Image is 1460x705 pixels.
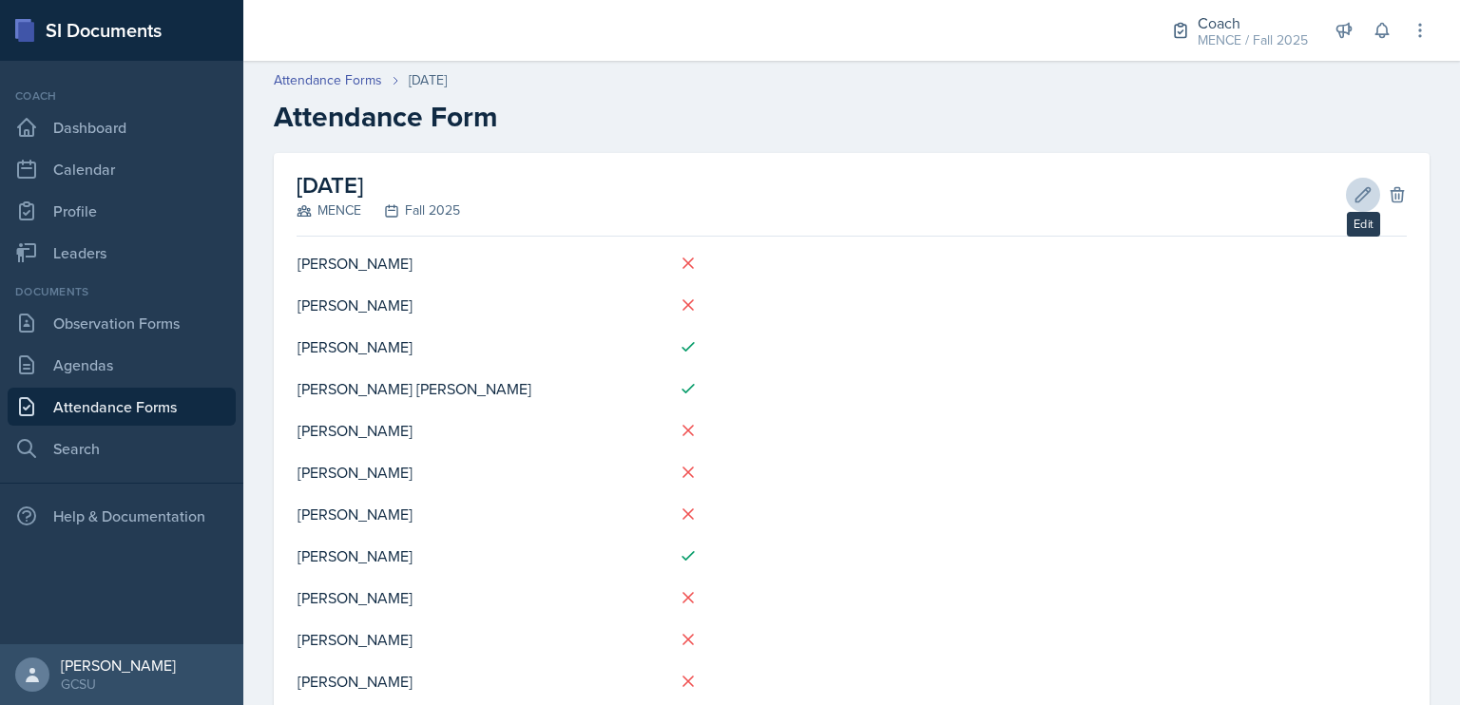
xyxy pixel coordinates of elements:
[8,388,236,426] a: Attendance Forms
[297,410,663,451] td: [PERSON_NAME]
[8,497,236,535] div: Help & Documentation
[297,200,460,220] div: MENCE Fall 2025
[297,451,663,493] td: [PERSON_NAME]
[8,283,236,300] div: Documents
[274,70,382,90] a: Attendance Forms
[1198,11,1308,34] div: Coach
[297,493,663,535] td: [PERSON_NAME]
[297,619,663,660] td: [PERSON_NAME]
[297,284,663,326] td: [PERSON_NAME]
[8,429,236,467] a: Search
[297,168,460,202] h2: [DATE]
[8,346,236,384] a: Agendas
[8,87,236,105] div: Coach
[61,656,176,675] div: [PERSON_NAME]
[8,150,236,188] a: Calendar
[8,304,236,342] a: Observation Forms
[8,192,236,230] a: Profile
[8,234,236,272] a: Leaders
[409,70,447,90] div: [DATE]
[274,100,1430,134] h2: Attendance Form
[297,326,663,368] td: [PERSON_NAME]
[297,368,663,410] td: [PERSON_NAME] [PERSON_NAME]
[297,660,663,702] td: [PERSON_NAME]
[297,242,663,284] td: [PERSON_NAME]
[1198,30,1308,50] div: MENCE / Fall 2025
[61,675,176,694] div: GCSU
[297,577,663,619] td: [PERSON_NAME]
[297,535,663,577] td: [PERSON_NAME]
[1346,178,1380,212] button: Edit
[8,108,236,146] a: Dashboard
